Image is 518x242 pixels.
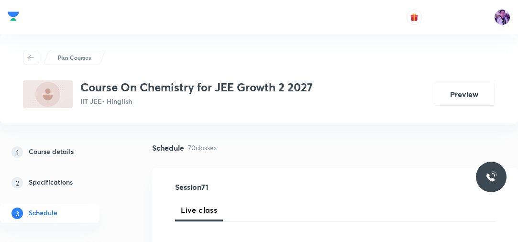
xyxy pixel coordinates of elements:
p: 70 classes [188,143,217,153]
h5: Schedule [29,208,57,219]
p: Plus Courses [58,53,91,62]
h4: Schedule [152,144,184,152]
p: 2 [11,177,23,188]
img: ttu [485,171,497,183]
a: Company Logo [8,9,19,26]
button: Preview [434,83,495,106]
p: 3 [11,208,23,219]
button: avatar [407,10,422,25]
img: preeti Tripathi [494,9,510,25]
h5: Specifications [29,177,73,188]
h3: Course On Chemistry for JEE Growth 2 2027 [80,80,313,94]
p: IIT JEE • Hinglish [80,96,313,106]
img: C4150F9A-7CF9-4E4E-A985-F4865EC8DAF4_plus.png [23,80,73,108]
span: Live class [181,204,217,216]
h4: Session 71 [175,183,341,191]
img: avatar [410,13,419,22]
p: 1 [11,146,23,158]
img: Company Logo [8,9,19,23]
h5: Course details [29,146,74,158]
